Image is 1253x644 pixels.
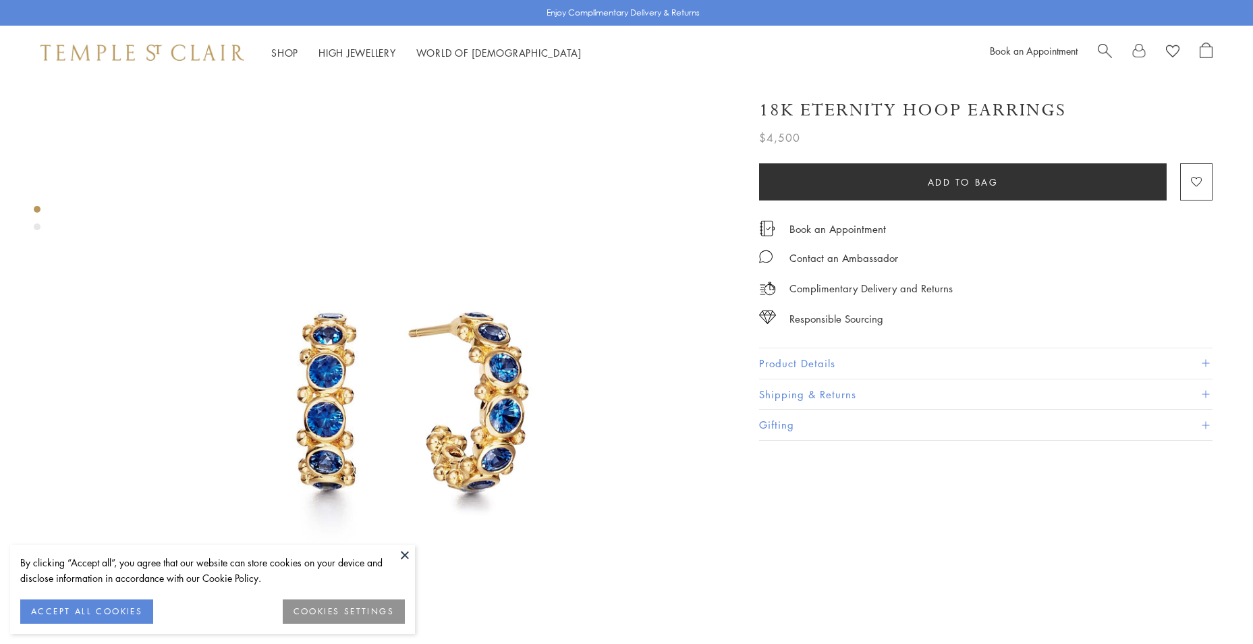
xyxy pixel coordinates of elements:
[416,46,582,59] a: World of [DEMOGRAPHIC_DATA]World of [DEMOGRAPHIC_DATA]
[20,599,153,624] button: ACCEPT ALL COOKIES
[283,599,405,624] button: COOKIES SETTINGS
[990,44,1078,57] a: Book an Appointment
[34,203,40,241] div: Product gallery navigation
[20,555,405,586] div: By clicking “Accept all”, you agree that our website can store cookies on your device and disclos...
[271,46,298,59] a: ShopShop
[1166,43,1179,63] a: View Wishlist
[759,221,775,236] img: icon_appointment.svg
[759,129,800,146] span: $4,500
[759,348,1213,379] button: Product Details
[547,6,700,20] p: Enjoy Complimentary Delivery & Returns
[759,410,1213,440] button: Gifting
[789,280,953,297] p: Complimentary Delivery and Returns
[759,311,776,324] img: icon_sourcing.svg
[759,163,1167,200] button: Add to bag
[40,45,244,61] img: Temple St. Clair
[1200,43,1213,63] a: Open Shopping Bag
[1098,43,1112,63] a: Search
[789,250,898,267] div: Contact an Ambassador
[928,175,999,190] span: Add to bag
[789,221,886,236] a: Book an Appointment
[759,250,773,263] img: MessageIcon-01_2.svg
[318,46,396,59] a: High JewelleryHigh Jewellery
[759,280,776,297] img: icon_delivery.svg
[789,311,883,327] div: Responsible Sourcing
[759,379,1213,410] button: Shipping & Returns
[759,99,1066,122] h1: 18K Eternity Hoop Earrings
[271,45,582,61] nav: Main navigation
